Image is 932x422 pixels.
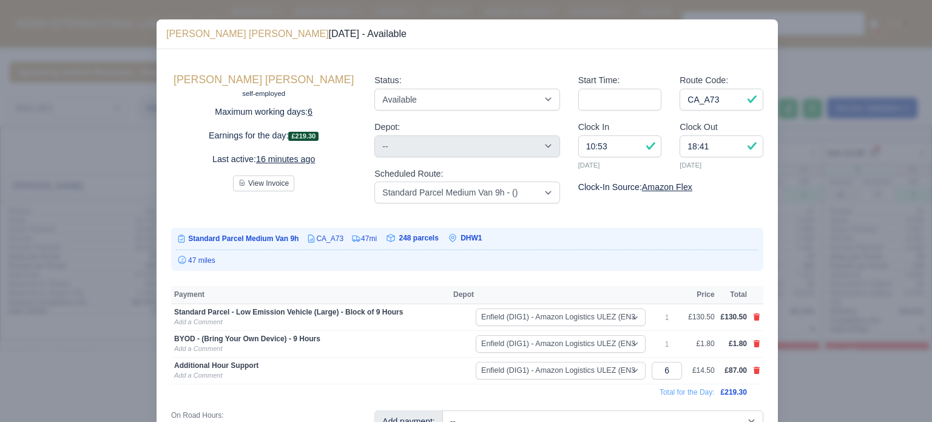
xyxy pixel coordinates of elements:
u: 16 minutes ago [256,154,315,164]
label: Start Time: [578,73,620,87]
div: 47 miles [176,255,758,266]
div: BYOD - (Bring Your Own Device) - 9 Hours [174,334,447,344]
u: 6 [308,107,312,117]
label: Scheduled Route: [374,167,443,181]
label: Route Code: [680,73,728,87]
div: 1 [652,313,682,322]
label: Depot: [374,120,400,134]
u: Amazon Flex [642,182,692,192]
th: Depot [450,286,649,304]
div: Clock-In Source: [578,180,763,194]
p: Earnings for the day: [171,129,356,143]
small: [DATE] [578,160,662,171]
a: Add a Comment [174,372,222,379]
td: £14.50 [685,358,717,384]
label: Clock Out [680,120,718,134]
span: 248 parcels [399,234,438,242]
span: DHW1 [461,234,482,242]
a: [PERSON_NAME] [PERSON_NAME] [166,29,329,39]
label: Clock In [578,120,609,134]
td: 47mi [344,233,377,245]
th: Price [685,286,717,304]
td: £1.80 [685,331,717,358]
span: £219.30 [288,132,319,141]
div: On Road Hours: [171,410,356,420]
div: 1 [652,339,682,349]
div: Additional Hour Support [174,361,447,370]
span: Total for the Day: [660,388,715,396]
small: self-employed [242,90,285,97]
iframe: Chat Widget [714,282,932,422]
p: Last active: [171,152,356,166]
span: Standard Parcel Medium Van 9h [188,234,299,243]
p: Maximum working days: [171,105,356,119]
td: £130.50 [685,304,717,331]
a: Add a Comment [174,318,222,325]
small: [DATE] [680,160,763,171]
a: Add a Comment [174,345,222,352]
a: [PERSON_NAME] [PERSON_NAME] [174,73,354,86]
div: Standard Parcel - Low Emission Vehicle (Large) - Block of 9 Hours [174,307,447,317]
button: View Invoice [233,175,294,191]
th: Payment [171,286,450,304]
label: Status: [374,73,401,87]
div: [DATE] - Available [166,27,407,41]
td: CA_A73 [299,233,344,245]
